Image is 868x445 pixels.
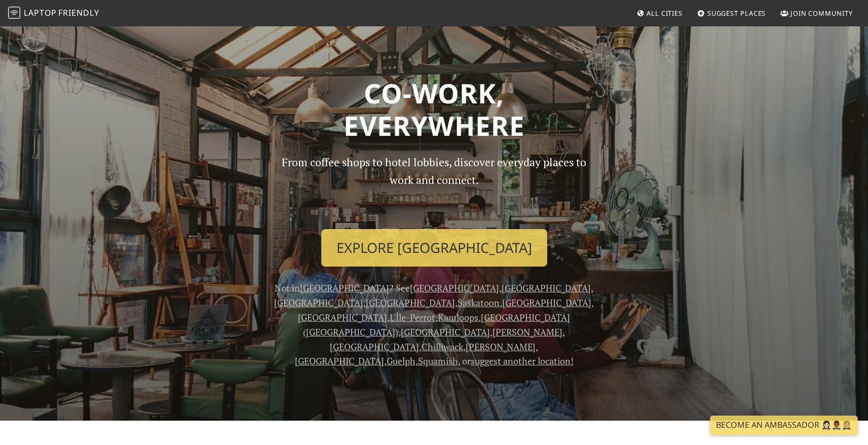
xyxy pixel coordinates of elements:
[790,9,853,18] span: Join Community
[295,355,384,367] a: [GEOGRAPHIC_DATA]
[303,311,570,338] a: [GEOGRAPHIC_DATA] ([GEOGRAPHIC_DATA])
[422,341,463,353] a: Chilliwack
[776,4,857,22] a: Join Community
[366,296,455,309] a: [GEOGRAPHIC_DATA]
[458,296,500,309] a: Saskatoon
[24,7,57,18] span: Laptop
[8,7,20,19] img: LaptopFriendly
[106,77,763,141] h1: Co-work, Everywhere
[471,355,574,367] a: suggest another location!
[418,355,458,367] a: Squamish
[273,154,595,221] p: From coffee shops to hotel lobbies, discover everyday places to work and connect.
[632,4,687,22] a: All Cities
[387,355,416,367] a: Guelph
[647,9,683,18] span: All Cities
[274,282,594,367] span: Not in ? See , , , , , , , , , , , , , , , , , , or
[502,296,591,309] a: [GEOGRAPHIC_DATA]
[321,229,547,267] a: Explore [GEOGRAPHIC_DATA]
[401,326,490,338] a: [GEOGRAPHIC_DATA]
[466,341,536,353] a: [PERSON_NAME]
[438,311,478,323] a: Kamloops
[693,4,770,22] a: Suggest Places
[274,296,363,309] a: [GEOGRAPHIC_DATA]
[8,5,99,22] a: LaptopFriendly LaptopFriendly
[300,282,389,294] a: [GEOGRAPHIC_DATA]
[493,326,562,338] a: [PERSON_NAME]
[58,7,99,18] span: Friendly
[710,416,858,435] a: Become an Ambassador 🤵🏻‍♀️🤵🏾‍♂️🤵🏼‍♀️
[502,282,591,294] a: [GEOGRAPHIC_DATA]
[390,311,435,323] a: L'Île-Perrot
[410,282,499,294] a: [GEOGRAPHIC_DATA]
[707,9,766,18] span: Suggest Places
[298,311,387,323] a: [GEOGRAPHIC_DATA]
[330,341,419,353] a: [GEOGRAPHIC_DATA]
